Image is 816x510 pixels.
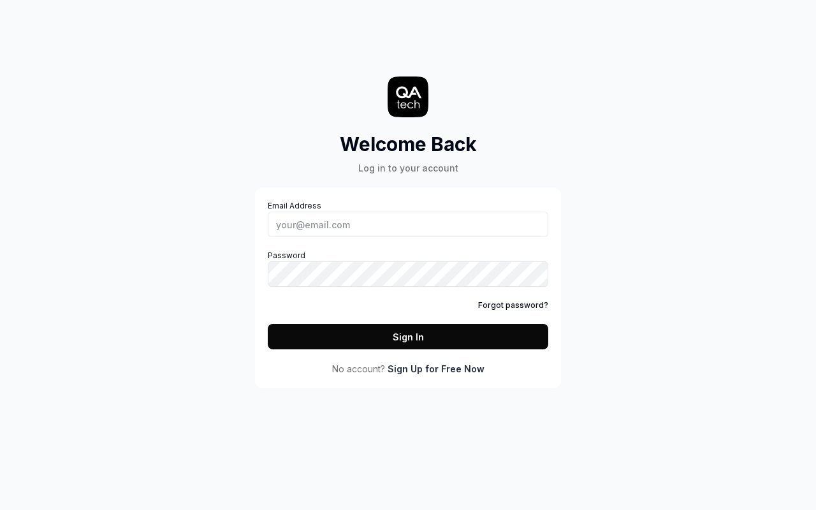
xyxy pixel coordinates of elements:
[478,300,548,311] a: Forgot password?
[332,362,385,375] span: No account?
[388,362,484,375] a: Sign Up for Free Now
[340,161,477,175] div: Log in to your account
[268,212,548,237] input: Email Address
[268,200,548,237] label: Email Address
[268,324,548,349] button: Sign In
[268,261,548,287] input: Password
[268,250,548,287] label: Password
[340,130,477,159] h2: Welcome Back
